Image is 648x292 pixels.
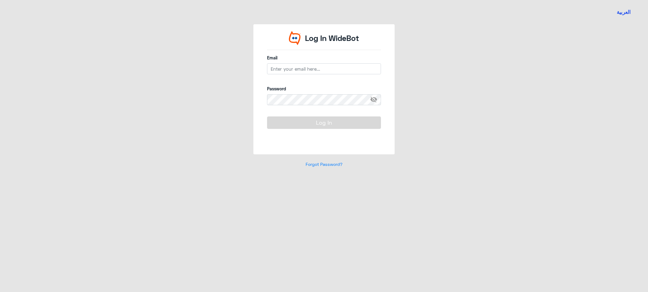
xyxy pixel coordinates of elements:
a: Forgot Password? [306,162,342,167]
label: Email [267,55,381,61]
button: Log In [267,116,381,129]
label: Password [267,86,381,92]
img: Widebot Logo [289,31,300,45]
a: Switch language [613,5,634,20]
input: Enter your email here... [267,63,381,74]
p: Log In WideBot [305,32,359,44]
button: العربية [617,8,631,16]
span: visibility_off [370,94,381,105]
